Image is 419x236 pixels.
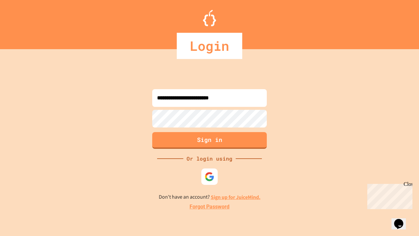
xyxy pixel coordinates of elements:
img: google-icon.svg [205,172,214,182]
button: Sign in [152,132,267,149]
div: Login [177,33,242,59]
a: Forgot Password [190,203,229,211]
p: Don't have an account? [159,193,261,201]
div: Chat with us now!Close [3,3,45,42]
iframe: chat widget [392,210,412,229]
div: Or login using [183,155,236,163]
a: Sign up for JuiceMind. [211,194,261,201]
img: Logo.svg [203,10,216,26]
iframe: chat widget [365,181,412,209]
